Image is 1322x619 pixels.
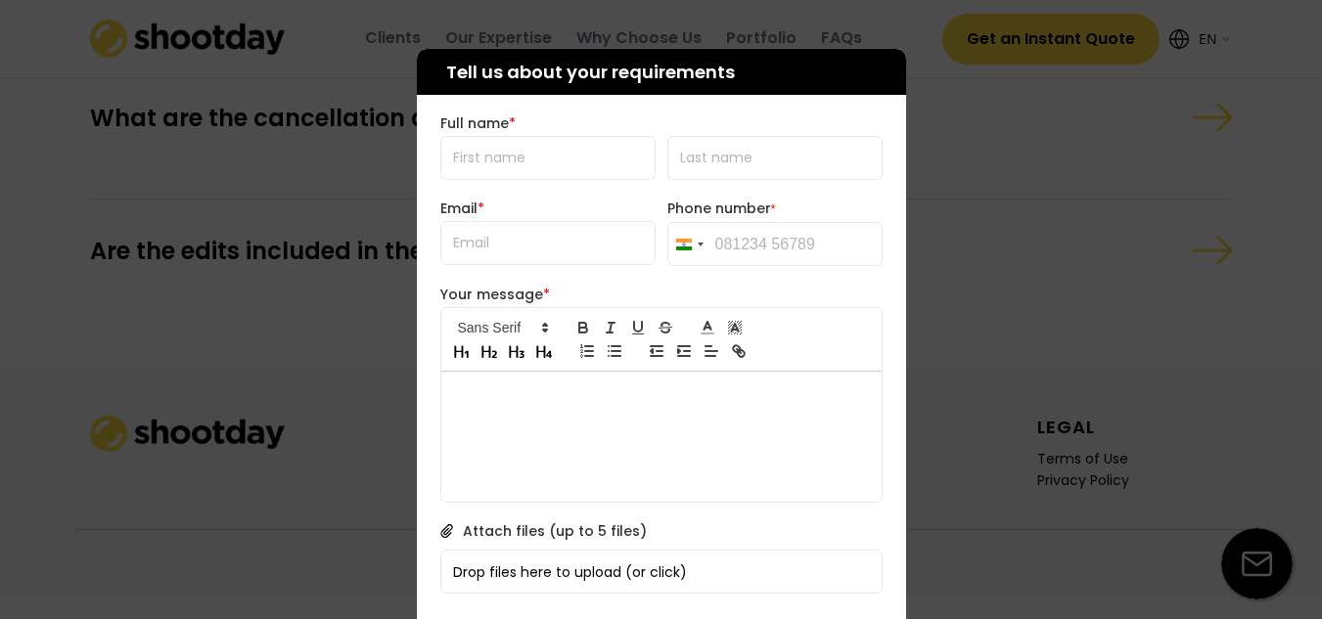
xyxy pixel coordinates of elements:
[698,339,725,363] span: Text alignment
[440,114,883,132] div: Full name
[668,223,709,265] button: Selected country
[441,551,884,593] div: Drop files here to upload (or click)
[463,522,647,540] div: Attach files (up to 5 files)
[440,524,453,538] img: Icon%20metro-attachment.svg
[417,49,906,95] div: Tell us about your requirements
[694,316,721,339] span: Font color
[440,221,656,265] input: Email
[440,199,646,217] div: Email
[667,199,883,218] div: Phone number
[440,286,883,303] div: Your message
[449,316,555,339] span: Font
[440,136,656,180] input: First name
[721,316,749,339] span: Highlight color
[667,136,883,180] input: Last name
[667,222,883,266] input: 081234 56789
